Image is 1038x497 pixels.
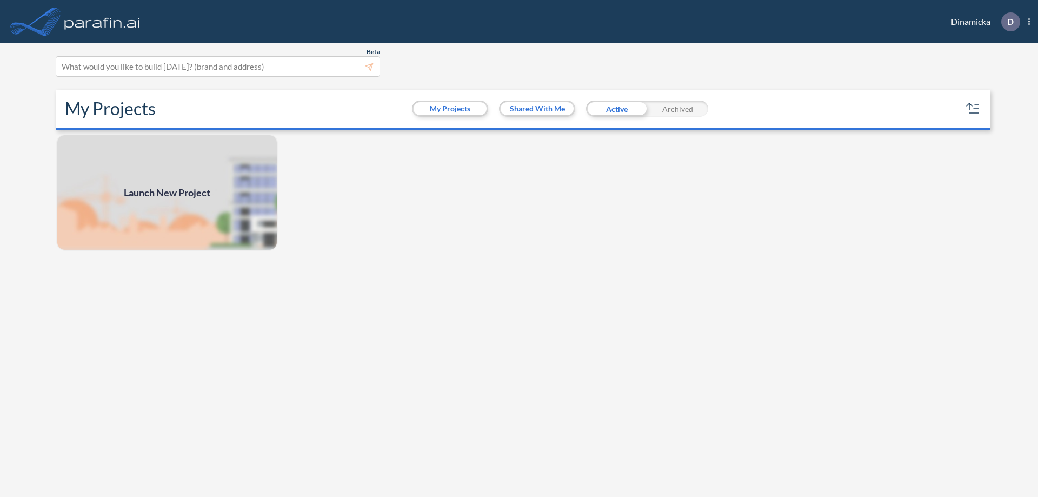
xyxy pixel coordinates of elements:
[414,102,487,115] button: My Projects
[56,134,278,251] img: add
[1007,17,1014,26] p: D
[501,102,574,115] button: Shared With Me
[647,101,708,117] div: Archived
[586,101,647,117] div: Active
[964,100,982,117] button: sort
[124,185,210,200] span: Launch New Project
[935,12,1030,31] div: Dinamicka
[367,48,380,56] span: Beta
[65,98,156,119] h2: My Projects
[62,11,142,32] img: logo
[56,134,278,251] a: Launch New Project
